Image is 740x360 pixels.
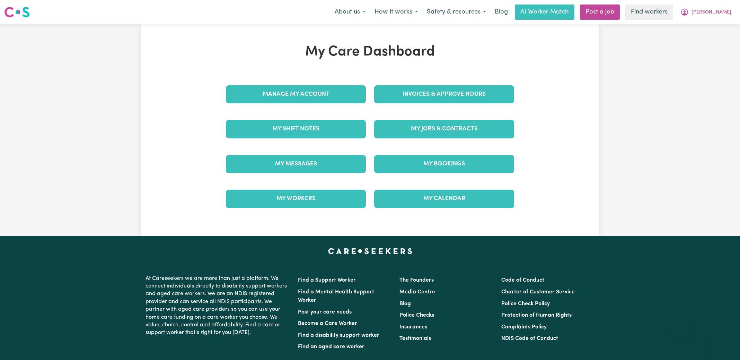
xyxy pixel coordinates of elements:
[399,277,434,283] a: The Founders
[399,324,427,330] a: Insurances
[501,301,550,307] a: Police Check Policy
[374,155,514,173] a: My Bookings
[491,5,512,20] a: Blog
[712,332,734,354] iframe: Button to launch messaging window
[399,336,431,341] a: Testimonials
[399,301,411,307] a: Blog
[222,44,518,60] h1: My Care Dashboard
[374,120,514,138] a: My Jobs & Contracts
[4,4,30,20] a: Careseekers logo
[226,155,366,173] a: My Messages
[298,333,379,338] a: Find a disability support worker
[146,272,290,340] p: At Careseekers we are more than just a platform. We connect individuals directly to disability su...
[370,5,422,19] button: How it works
[298,344,364,350] a: Find an aged care worker
[501,324,547,330] a: Complaints Policy
[298,309,352,315] a: Post your care needs
[226,190,366,208] a: My Workers
[330,5,370,19] button: About us
[374,85,514,103] a: Invoices & Approve Hours
[625,5,673,20] a: Find workers
[298,321,357,326] a: Become a Care Worker
[691,9,731,16] span: [PERSON_NAME]
[226,120,366,138] a: My Shift Notes
[501,336,558,341] a: NDIS Code of Conduct
[399,289,435,295] a: Media Centre
[676,5,736,19] button: My Account
[399,312,434,318] a: Police Checks
[422,5,491,19] button: Safety & resources
[226,85,366,103] a: Manage My Account
[515,5,574,20] a: AI Worker Match
[4,6,30,18] img: Careseekers logo
[374,190,514,208] a: My Calendar
[501,289,575,295] a: Charter of Customer Service
[501,277,544,283] a: Code of Conduct
[298,289,374,303] a: Find a Mental Health Support Worker
[675,316,689,329] iframe: Close message
[328,248,412,254] a: Careseekers home page
[298,277,356,283] a: Find a Support Worker
[580,5,620,20] a: Post a job
[501,312,572,318] a: Protection of Human Rights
